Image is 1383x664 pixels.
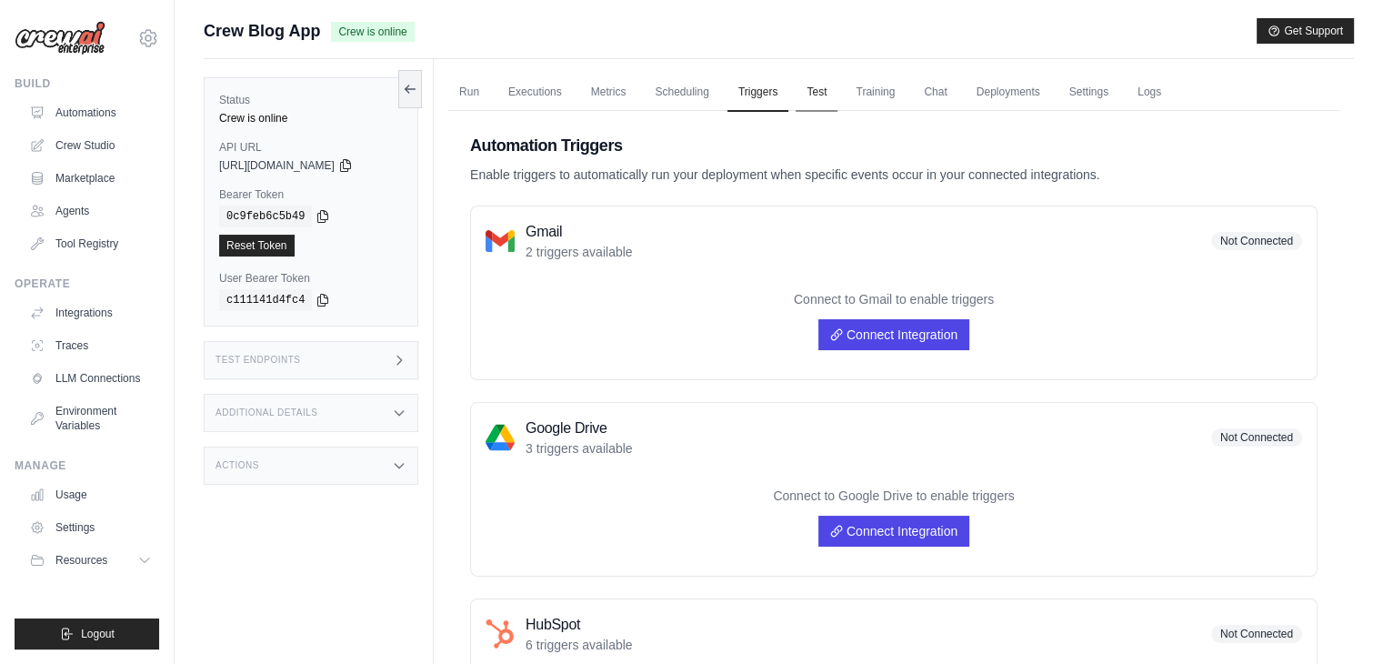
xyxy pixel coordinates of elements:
a: Deployments [966,74,1051,112]
a: Triggers [727,74,789,112]
code: c111141d4fc4 [219,289,312,311]
a: Metrics [580,74,637,112]
label: Bearer Token [219,187,403,202]
h3: Actions [215,460,259,471]
a: Run [448,74,490,112]
div: Build [15,76,159,91]
a: Reset Token [219,235,295,257]
span: Not Connected [1211,625,1302,643]
label: API URL [219,140,403,155]
div: Operate [15,277,159,291]
a: Marketplace [22,164,159,193]
img: Gmail [486,226,515,256]
p: Enable triggers to automatically run your deployment when specific events occur in your connected... [470,166,1318,184]
img: Google Drive [486,423,515,452]
a: Logs [1127,74,1172,112]
p: 3 triggers available [526,439,633,458]
p: 2 triggers available [526,243,633,261]
code: 0c9feb6c5b49 [219,206,312,227]
label: Status [219,93,403,107]
a: Usage [22,480,159,509]
img: HubSpot [486,619,515,649]
p: Connect to Google Drive to enable triggers [486,487,1302,505]
a: Crew Studio [22,131,159,160]
button: Logout [15,619,159,649]
a: Agents [22,196,159,226]
h3: HubSpot [526,614,633,636]
span: Resources [55,553,107,568]
a: Automations [22,98,159,127]
a: LLM Connections [22,364,159,393]
h2: Automation Triggers [470,133,1318,158]
a: Executions [497,74,573,112]
h3: Test Endpoints [215,355,301,366]
span: Crew is online [331,22,414,42]
a: Integrations [22,298,159,327]
span: Not Connected [1211,232,1302,250]
a: Environment Variables [22,397,159,440]
a: Training [845,74,906,112]
a: Tool Registry [22,229,159,258]
span: Crew Blog App [204,18,320,44]
a: Traces [22,331,159,360]
h3: Gmail [526,221,633,243]
a: Scheduling [644,74,719,112]
a: Settings [1058,74,1119,112]
span: [URL][DOMAIN_NAME] [219,158,335,173]
a: Connect Integration [818,516,969,547]
div: Crew is online [219,111,403,126]
iframe: Chat Widget [1292,577,1383,664]
span: Not Connected [1211,428,1302,447]
button: Resources [22,546,159,575]
button: Get Support [1257,18,1354,44]
a: Settings [22,513,159,542]
p: Connect to Gmail to enable triggers [486,290,1302,308]
h3: Additional Details [215,407,317,418]
h3: Google Drive [526,418,633,439]
span: Logout [81,627,115,641]
img: Logo [15,21,105,55]
a: Chat [913,74,957,112]
label: User Bearer Token [219,271,403,286]
p: 6 triggers available [526,636,633,654]
div: Manage [15,458,159,473]
a: Test [796,74,837,112]
a: Connect Integration [818,319,969,350]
